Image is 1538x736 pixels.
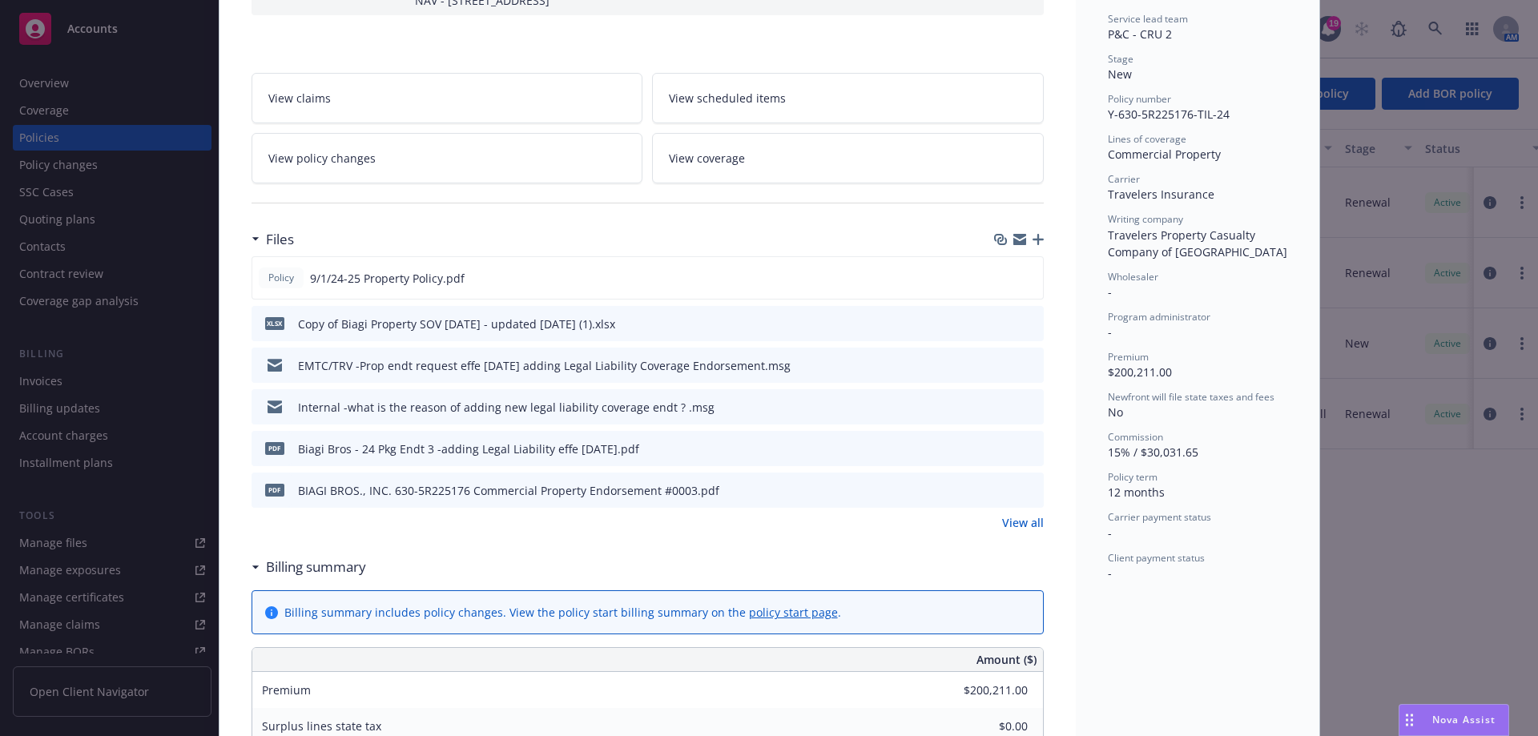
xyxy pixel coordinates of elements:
[1108,284,1112,300] span: -
[996,270,1009,287] button: download file
[1108,227,1287,259] span: Travelers Property Casualty Company of [GEOGRAPHIC_DATA]
[1108,12,1188,26] span: Service lead team
[284,604,841,621] div: Billing summary includes policy changes. View the policy start billing summary on the .
[1108,26,1172,42] span: P&C - CRU 2
[252,557,366,577] div: Billing summary
[1108,212,1183,226] span: Writing company
[1108,350,1149,364] span: Premium
[997,316,1010,332] button: download file
[749,605,838,620] a: policy start page
[1108,147,1221,162] span: Commercial Property
[1108,551,1205,565] span: Client payment status
[1108,430,1163,444] span: Commission
[976,651,1037,668] span: Amount ($)
[298,316,615,332] div: Copy of Biagi Property SOV [DATE] - updated [DATE] (1).xlsx
[1108,172,1140,186] span: Carrier
[1108,444,1198,460] span: 15% / $30,031.65
[1108,404,1123,420] span: No
[652,73,1044,123] a: View scheduled items
[1108,324,1112,340] span: -
[1108,470,1158,484] span: Policy term
[1002,514,1044,531] a: View all
[1022,270,1037,287] button: preview file
[265,442,284,454] span: pdf
[1399,705,1419,735] div: Drag to move
[265,271,297,285] span: Policy
[298,399,715,416] div: Internal -what is the reason of adding new legal liability coverage endt ? .msg
[669,150,745,167] span: View coverage
[997,440,1010,457] button: download file
[997,399,1010,416] button: download file
[298,357,791,374] div: EMTC/TRV -Prop endt request effe [DATE] adding Legal Liability Coverage Endorsement.msg
[1108,92,1171,106] span: Policy number
[252,229,294,250] div: Files
[266,229,294,250] h3: Files
[1108,390,1274,404] span: Newfront will file state taxes and fees
[1108,66,1132,82] span: New
[265,317,284,329] span: xlsx
[652,133,1044,183] a: View coverage
[268,150,376,167] span: View policy changes
[1108,565,1112,581] span: -
[1399,704,1509,736] button: Nova Assist
[1108,270,1158,284] span: Wholesaler
[1023,357,1037,374] button: preview file
[298,482,719,499] div: BIAGI BROS., INC. 630-5R225176 Commercial Property Endorsement #0003.pdf
[1108,364,1172,380] span: $200,211.00
[669,90,786,107] span: View scheduled items
[1108,485,1165,500] span: 12 months
[997,482,1010,499] button: download file
[1023,440,1037,457] button: preview file
[252,73,643,123] a: View claims
[1108,132,1186,146] span: Lines of coverage
[1108,310,1210,324] span: Program administrator
[997,357,1010,374] button: download file
[262,718,381,734] span: Surplus lines state tax
[1023,482,1037,499] button: preview file
[1108,107,1230,122] span: Y-630-5R225176-TIL-24
[268,90,331,107] span: View claims
[1108,525,1112,541] span: -
[310,270,465,287] span: 9/1/24-25 Property Policy.pdf
[1432,713,1496,726] span: Nova Assist
[262,682,311,698] span: Premium
[265,484,284,496] span: pdf
[1108,52,1133,66] span: Stage
[1108,510,1211,524] span: Carrier payment status
[933,678,1037,702] input: 0.00
[298,440,639,457] div: Biagi Bros - 24 Pkg Endt 3 -adding Legal Liability effe [DATE].pdf
[252,133,643,183] a: View policy changes
[1108,187,1214,202] span: Travelers Insurance
[1023,399,1037,416] button: preview file
[266,557,366,577] h3: Billing summary
[1023,316,1037,332] button: preview file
